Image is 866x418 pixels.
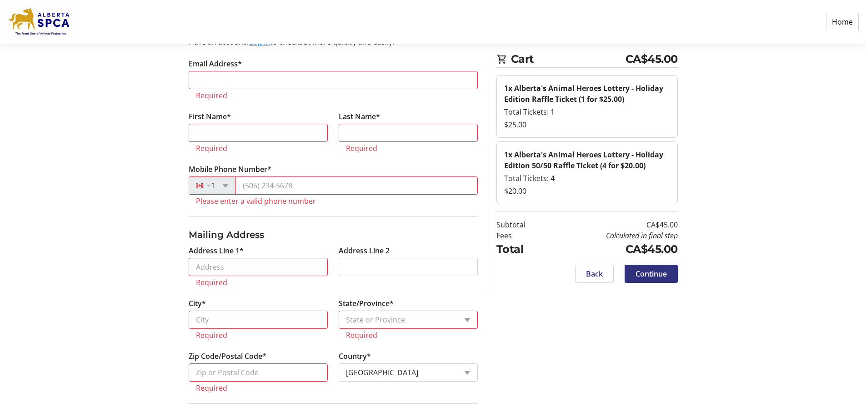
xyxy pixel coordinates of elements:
[189,311,328,329] input: City
[549,219,678,230] td: CA$45.00
[496,241,549,257] td: Total
[504,150,663,171] strong: 1x Alberta's Animal Heroes Lottery - Holiday Edition 50/50 Raffle Ticket (4 for $20.00)
[189,228,478,242] h3: Mailing Address
[189,258,328,276] input: Address
[235,176,478,195] input: (506) 234-5678
[496,219,549,230] td: Subtotal
[504,119,670,130] div: $25.00
[196,383,320,393] tr-error: Required
[625,265,678,283] button: Continue
[626,51,678,67] span: CA$45.00
[496,230,549,241] td: Fees
[196,144,320,153] tr-error: Required
[339,245,390,256] label: Address Line 2
[346,331,471,340] tr-error: Required
[189,363,328,382] input: Zip or Postal Code
[636,268,667,279] span: Continue
[189,164,271,175] label: Mobile Phone Number*
[196,331,320,340] tr-error: Required
[189,58,242,69] label: Email Address*
[511,51,626,67] span: Cart
[189,298,206,309] label: City*
[549,230,678,241] td: Calculated in final step
[189,351,266,362] label: Zip Code/Postal Code*
[189,111,231,122] label: First Name*
[196,91,471,100] tr-error: Required
[196,196,471,206] tr-error: Please enter a valid phone number
[504,83,663,104] strong: 1x Alberta's Animal Heroes Lottery - Holiday Edition Raffle Ticket (1 for $25.00)
[826,13,859,30] a: Home
[346,144,471,153] tr-error: Required
[504,106,670,117] div: Total Tickets: 1
[549,241,678,257] td: CA$45.00
[339,111,380,122] label: Last Name*
[586,268,603,279] span: Back
[189,245,244,256] label: Address Line 1*
[575,265,614,283] button: Back
[7,4,72,40] img: Alberta SPCA's Logo
[504,173,670,184] div: Total Tickets: 4
[196,278,320,287] tr-error: Required
[504,186,670,196] div: $20.00
[339,298,394,309] label: State/Province*
[339,351,371,362] label: Country*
